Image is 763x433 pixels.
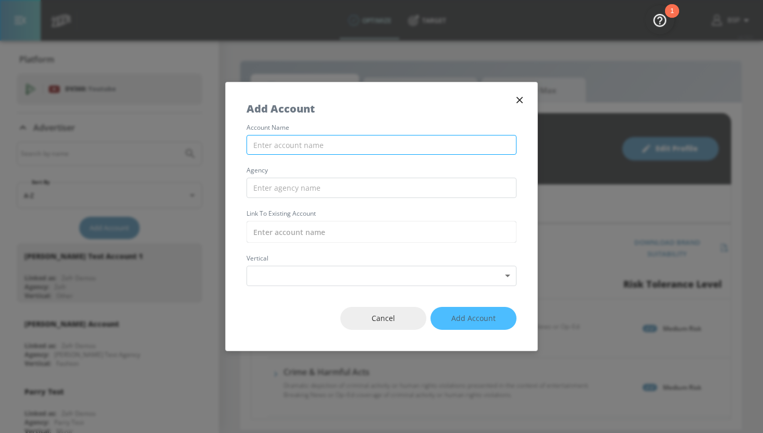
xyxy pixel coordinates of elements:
label: Link to Existing Account [247,211,516,217]
label: agency [247,167,516,174]
button: Open Resource Center, 1 new notification [645,5,674,34]
div: 1 [670,11,674,24]
span: Cancel [361,312,405,325]
input: Enter account name [247,135,516,155]
button: Cancel [340,307,426,330]
h5: Add Account [247,103,315,114]
label: vertical [247,255,516,262]
div: ​ [247,266,516,286]
input: Enter account name [247,221,516,243]
label: account name [247,125,516,131]
input: Enter agency name [247,178,516,198]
